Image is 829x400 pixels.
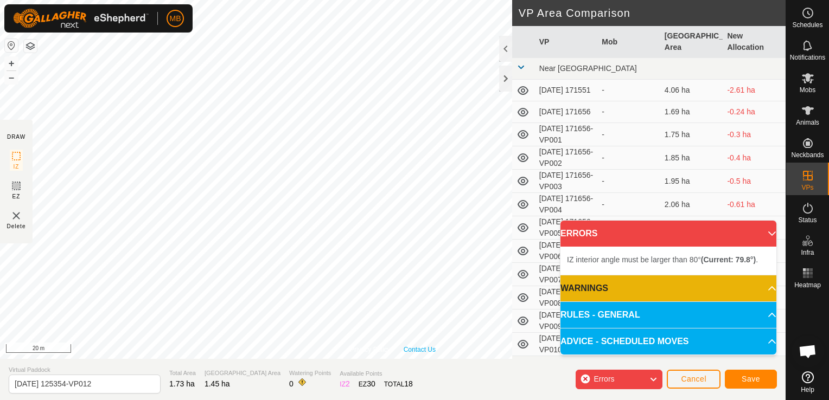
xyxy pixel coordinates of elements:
img: Gallagher Logo [13,9,149,28]
span: Neckbands [791,152,824,158]
td: -0.61 ha [723,193,786,216]
span: Watering Points [289,369,331,378]
span: Errors [594,375,614,383]
th: [GEOGRAPHIC_DATA] Area [660,26,723,58]
div: - [602,199,656,210]
span: Infra [801,249,814,256]
td: 2.17 ha [660,216,723,240]
div: - [602,129,656,140]
button: Reset Map [5,39,18,52]
td: -0.24 ha [723,101,786,123]
a: Contact Us [404,345,436,354]
th: New Allocation [723,26,786,58]
span: Total Area [169,369,196,378]
td: [DATE] 171656-VP010 [535,333,598,356]
td: [DATE] 171656-VP008 [535,286,598,309]
span: ADVICE - SCHEDULED MOVES [560,335,688,348]
td: [DATE] 171656-VP002 [535,146,598,170]
span: 18 [404,379,413,388]
button: + [5,57,18,70]
button: – [5,71,18,84]
div: IZ [340,378,349,390]
td: -0.72 ha [723,216,786,240]
span: Notifications [790,54,825,61]
a: Help [786,367,829,397]
td: 1.69 ha [660,101,723,123]
div: - [602,85,656,96]
button: Cancel [667,370,720,389]
th: Mob [597,26,660,58]
td: [DATE] 171656-VP007 [535,263,598,286]
span: 0 [289,379,294,388]
td: [DATE] 171656-VP006 [535,240,598,263]
td: [DATE] 171656-VP001 [535,123,598,146]
td: [DATE] 171656-VP003 [535,170,598,193]
div: - [602,106,656,118]
span: 1.45 ha [205,379,230,388]
a: Open chat [792,335,824,367]
td: 1.85 ha [660,146,723,170]
span: [GEOGRAPHIC_DATA] Area [205,369,280,378]
span: Near [GEOGRAPHIC_DATA] [539,64,637,73]
span: EZ [12,192,21,201]
td: -0.5 ha [723,170,786,193]
span: Cancel [681,375,706,383]
td: 2.06 ha [660,193,723,216]
button: Map Layers [24,40,37,53]
span: Heatmap [794,282,821,288]
b: (Current: 79.8°) [701,255,756,264]
span: Mobs [800,87,815,93]
td: -2.61 ha [723,80,786,101]
span: MB [170,13,181,24]
span: Help [801,386,814,393]
p-accordion-header: ADVICE - SCHEDULED MOVES [560,328,776,354]
span: IZ [14,163,20,171]
span: ERRORS [560,227,597,240]
a: Privacy Policy [350,345,391,354]
span: VPs [801,184,813,191]
div: TOTAL [384,378,413,390]
td: [DATE] 171656-VP009 [535,309,598,333]
img: VP [10,209,23,222]
span: IZ interior angle must be larger than 80° . [567,255,758,264]
h2: VP Area Comparison [519,7,786,20]
span: Status [798,217,817,223]
td: -0.4 ha [723,146,786,170]
div: DRAW [7,133,25,141]
td: -0.3 ha [723,123,786,146]
td: 1.75 ha [660,123,723,146]
span: WARNINGS [560,282,608,295]
div: - [602,176,656,187]
span: 2 [346,379,350,388]
span: Virtual Paddock [9,365,161,375]
span: RULES - GENERAL [560,308,640,321]
td: [DATE] 171551 [535,80,598,101]
td: [DATE] 171656-VP005 [535,216,598,240]
div: - [602,152,656,164]
span: Available Points [340,369,413,378]
span: Delete [7,222,26,230]
p-accordion-content: ERRORS [560,247,776,275]
th: VP [535,26,598,58]
span: Save [742,375,760,383]
p-accordion-header: ERRORS [560,221,776,247]
td: [DATE] 171656-VP004 [535,193,598,216]
span: Schedules [792,22,822,28]
td: 4.06 ha [660,80,723,101]
div: EZ [359,378,375,390]
span: 30 [367,379,375,388]
span: 1.73 ha [169,379,195,388]
p-accordion-header: WARNINGS [560,275,776,301]
p-accordion-header: RULES - GENERAL [560,302,776,328]
td: [DATE] 171656 [535,101,598,123]
button: Save [725,370,777,389]
td: 1.95 ha [660,170,723,193]
span: Animals [796,119,819,126]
